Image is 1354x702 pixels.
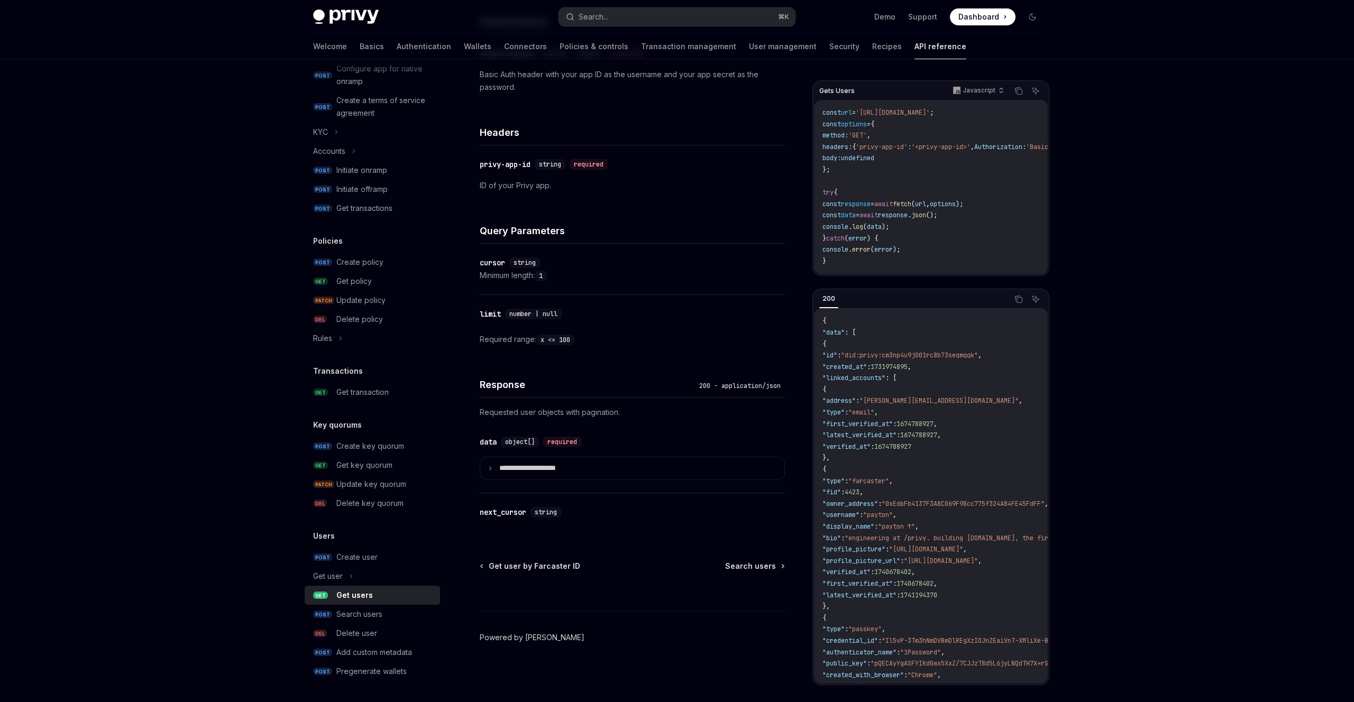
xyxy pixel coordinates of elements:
[313,442,332,450] span: POST
[871,659,1263,668] span: "pQECAyYgASFYIKdGwx5XxZ/7CJJzT8d5L6jyLNQdTH7X+rSZdPJ9Ux/QIlggRm4OcJ8F3aB5zYz3T9LxLdDfGpWvYkHgS4A8...
[509,310,557,318] span: number | null
[560,34,628,59] a: Policies & controls
[480,269,785,282] div: Minimum length:
[313,186,332,193] span: POST
[822,602,830,611] span: },
[826,234,845,242] span: catch
[834,188,837,197] span: {
[878,522,915,531] span: "payton ↑"
[852,108,856,117] span: =
[313,389,328,396] span: GET
[837,351,841,359] span: :
[934,419,937,428] span: ,
[579,11,608,23] div: Search...
[822,108,841,117] span: const
[313,10,379,24] img: dark logo
[926,199,930,208] span: ,
[893,245,900,254] span: );
[896,579,934,587] span: 1740678402
[963,545,967,553] span: ,
[874,442,911,450] span: 1674788927
[900,431,937,439] span: 1674788927
[336,440,404,452] div: Create key quorum
[896,431,900,439] span: :
[336,608,382,621] div: Search users
[871,568,874,576] span: :
[305,475,440,494] a: PATCHUpdate key quorum
[867,362,871,371] span: :
[336,94,434,119] div: Create a terms of service agreement
[822,625,845,633] span: "type"
[480,125,785,140] h4: Headers
[313,103,332,111] span: POST
[313,649,332,657] span: POST
[819,292,838,305] div: 200
[725,561,776,571] span: Search users
[893,419,896,428] span: :
[841,119,867,128] span: options
[822,328,845,336] span: "data"
[822,648,896,656] span: "authenticator_name"
[504,34,547,59] a: Connectors
[872,34,902,59] a: Recipes
[305,180,440,199] a: POSTInitiate offramp
[963,86,995,95] p: Javascript
[336,646,412,659] div: Add custom metadata
[874,568,911,576] span: 1740678402
[695,381,785,391] div: 200 - application/json
[313,235,343,247] h5: Policies
[822,211,841,219] span: const
[848,245,852,254] span: .
[900,590,937,599] span: 1741194370
[313,570,343,583] div: Get user
[908,142,911,151] span: :
[778,13,789,21] span: ⌘ K
[915,199,926,208] span: url
[848,625,882,633] span: "passkey"
[1029,292,1042,306] button: Ask AI
[313,481,334,488] span: PATCH
[885,682,889,690] span: :
[305,91,440,123] a: POSTCreate a terms of service agreement
[822,165,830,173] span: };
[305,548,440,567] a: POSTCreate user
[841,351,978,359] span: "did:privy:cm3np4u9j001rc8b73seqmqqk"
[480,179,785,192] p: ID of your Privy app.
[819,87,855,95] span: Gets Users
[822,613,826,622] span: {
[845,408,848,417] span: :
[947,82,1009,100] button: Javascript
[313,258,332,266] span: POST
[874,12,895,22] a: Demo
[841,108,852,117] span: url
[882,499,1045,507] span: "0xE6bFb4137F3A8C069F98cc775f324A84FE45FdFF"
[822,545,885,553] span: "profile_picture"
[911,142,971,151] span: '<privy-app-id>'
[313,205,332,213] span: POST
[896,648,900,656] span: :
[871,442,874,450] span: :
[336,202,392,215] div: Get transactions
[336,627,377,640] div: Delete user
[822,454,830,462] span: },
[822,396,856,405] span: "address"
[896,419,934,428] span: 1674788927
[950,8,1015,25] a: Dashboard
[535,508,557,516] span: string
[305,161,440,180] a: POSTInitiate onramp
[822,362,867,371] span: "created_at"
[882,222,889,230] span: );
[725,561,784,571] a: Search users
[845,625,848,633] span: :
[863,222,867,230] span: (
[305,494,440,513] a: DELDelete key quorum
[822,374,885,382] span: "linked_accounts"
[822,234,826,242] span: }
[848,131,867,140] span: 'GET'
[852,142,856,151] span: {
[822,256,826,265] span: }
[822,245,848,254] span: console
[822,636,878,644] span: "credential_id"
[822,533,841,542] span: "bio"
[845,488,859,496] span: 4423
